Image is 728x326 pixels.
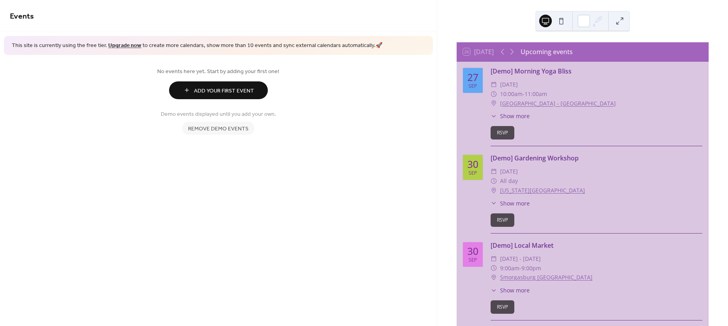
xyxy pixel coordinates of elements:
[525,89,547,99] span: 11:00am
[500,167,518,176] span: [DATE]
[108,40,141,51] a: Upgrade now
[500,112,530,120] span: Show more
[491,286,497,294] div: ​
[523,89,525,99] span: -
[491,199,497,207] div: ​
[491,286,530,294] button: ​Show more
[500,80,518,89] span: [DATE]
[188,124,248,133] span: Remove demo events
[491,112,530,120] button: ​Show more
[491,186,497,195] div: ​
[500,264,519,273] span: 9:00am
[467,246,478,256] div: 30
[491,199,530,207] button: ​Show more
[500,199,530,207] span: Show more
[491,254,497,264] div: ​
[491,126,514,139] button: RSVP
[169,81,268,99] button: Add Your First Event
[491,99,497,108] div: ​
[182,122,254,135] button: Remove demo events
[491,273,497,282] div: ​
[491,66,702,76] div: [Demo] Morning Yoga Bliss
[491,153,702,163] div: [Demo] Gardening Workshop
[10,9,34,24] span: Events
[491,264,497,273] div: ​
[468,258,477,263] div: Sep
[500,99,616,108] a: [GEOGRAPHIC_DATA] - [GEOGRAPHIC_DATA]
[491,213,514,227] button: RSVP
[500,273,593,282] a: Smorgasburg [GEOGRAPHIC_DATA]
[521,47,573,57] div: Upcoming events
[491,89,497,99] div: ​
[10,67,427,75] span: No events here yet. Start by adding your first one!
[468,171,477,176] div: Sep
[500,176,518,186] span: All day
[10,81,427,99] a: Add Your First Event
[500,186,585,195] a: [US_STATE][GEOGRAPHIC_DATA]
[491,112,497,120] div: ​
[491,300,514,314] button: RSVP
[491,176,497,186] div: ​
[519,264,521,273] span: -
[12,42,382,50] span: This site is currently using the free tier. to create more calendars, show more than 10 events an...
[491,241,702,250] div: [Demo] Local Market
[500,254,541,264] span: [DATE] - [DATE]
[467,159,478,169] div: 30
[468,84,477,89] div: Sep
[500,286,530,294] span: Show more
[500,89,523,99] span: 10:00am
[467,72,478,82] div: 27
[521,264,541,273] span: 9:00pm
[491,80,497,89] div: ​
[161,110,276,118] span: Demo events displayed until you add your own.
[491,167,497,176] div: ​
[194,87,254,95] span: Add Your First Event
